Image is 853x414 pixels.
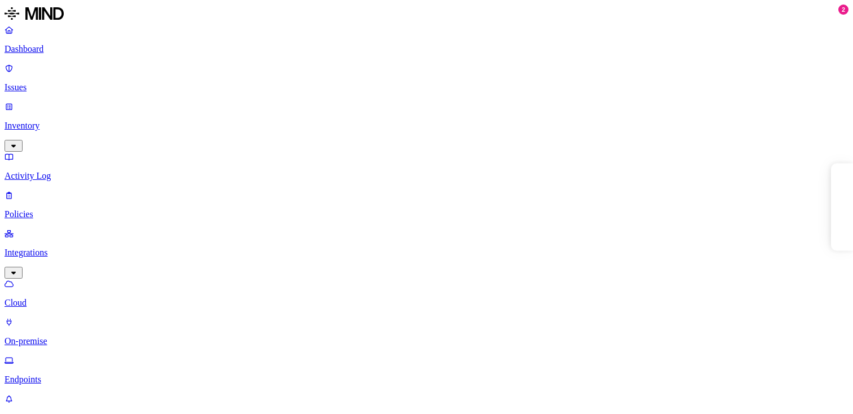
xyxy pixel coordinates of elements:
img: MIND [5,5,64,23]
p: Activity Log [5,171,848,181]
a: Policies [5,190,848,219]
a: MIND [5,5,848,25]
p: Issues [5,82,848,93]
p: Cloud [5,298,848,308]
a: Activity Log [5,152,848,181]
div: 2 [838,5,848,15]
a: Integrations [5,228,848,277]
p: Inventory [5,121,848,131]
a: Endpoints [5,355,848,385]
a: Cloud [5,279,848,308]
a: Inventory [5,102,848,150]
p: Endpoints [5,375,848,385]
p: Policies [5,209,848,219]
a: Dashboard [5,25,848,54]
p: Integrations [5,248,848,258]
a: On-premise [5,317,848,346]
p: On-premise [5,336,848,346]
p: Dashboard [5,44,848,54]
a: Issues [5,63,848,93]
